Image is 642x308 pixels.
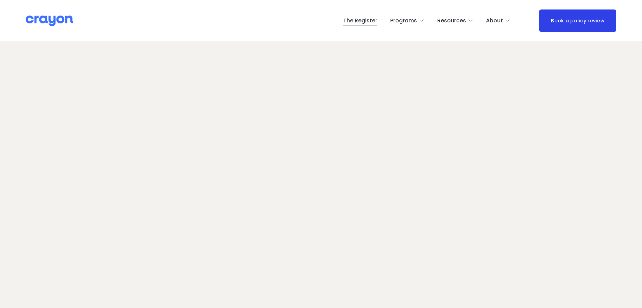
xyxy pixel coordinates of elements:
a: Book a policy review [539,9,616,32]
img: Crayon [26,15,73,27]
span: Resources [437,16,466,26]
a: The Register [343,15,377,26]
a: folder dropdown [486,15,510,26]
a: folder dropdown [390,15,424,26]
a: folder dropdown [437,15,473,26]
span: Programs [390,16,417,26]
span: About [486,16,503,26]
